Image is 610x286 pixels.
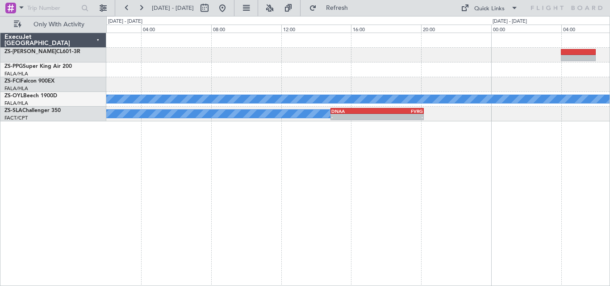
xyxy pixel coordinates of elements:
[281,25,351,33] div: 12:00
[421,25,491,33] div: 20:00
[4,49,80,54] a: ZS-[PERSON_NAME]CL601-3R
[331,108,377,114] div: DNAA
[474,4,505,13] div: Quick Links
[305,1,359,15] button: Refresh
[141,25,211,33] div: 04:00
[108,18,142,25] div: [DATE] - [DATE]
[4,108,22,113] span: ZS-SLA
[152,4,194,12] span: [DATE] - [DATE]
[331,114,377,120] div: -
[377,114,423,120] div: -
[4,108,61,113] a: ZS-SLAChallenger 350
[4,79,54,84] a: ZS-FCIFalcon 900EX
[4,49,56,54] span: ZS-[PERSON_NAME]
[493,18,527,25] div: [DATE] - [DATE]
[4,64,23,69] span: ZS-PPG
[456,1,522,15] button: Quick Links
[377,108,423,114] div: FVRG
[4,93,23,99] span: ZS-OYL
[4,93,57,99] a: ZS-OYLBeech 1900D
[318,5,356,11] span: Refresh
[4,64,72,69] a: ZS-PPGSuper King Air 200
[4,115,28,121] a: FACT/CPT
[4,85,28,92] a: FALA/HLA
[23,21,94,28] span: Only With Activity
[491,25,561,33] div: 00:00
[351,25,421,33] div: 16:00
[4,70,28,77] a: FALA/HLA
[4,79,21,84] span: ZS-FCI
[10,17,97,32] button: Only With Activity
[27,1,79,15] input: Trip Number
[4,100,28,107] a: FALA/HLA
[211,25,281,33] div: 08:00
